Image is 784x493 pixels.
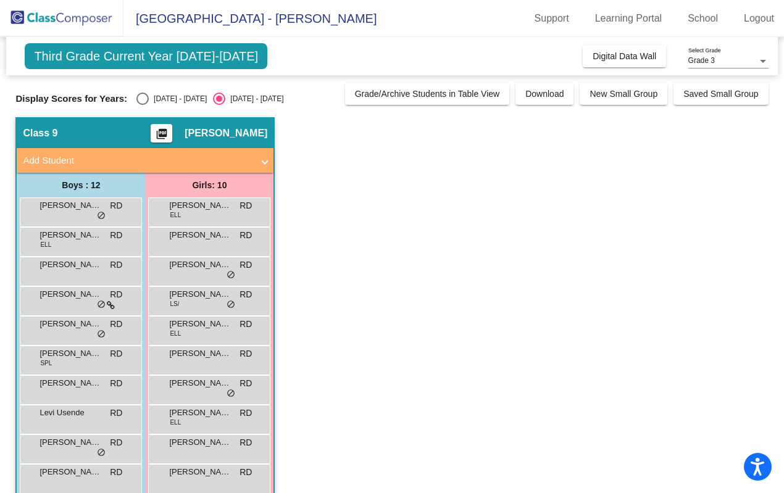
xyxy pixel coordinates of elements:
[97,329,106,339] span: do_not_disturb_alt
[169,466,231,478] span: [PERSON_NAME]
[525,89,564,99] span: Download
[169,318,231,330] span: [PERSON_NAME]
[240,377,252,390] span: RD
[169,436,231,449] span: [PERSON_NAME]
[15,93,127,104] span: Display Scores for Years:
[40,259,101,271] span: [PERSON_NAME]
[40,407,101,419] span: Levi Usende
[673,83,768,105] button: Saved Small Group
[110,347,122,360] span: RD
[169,288,231,300] span: [PERSON_NAME] [PERSON_NAME]
[170,329,181,338] span: ELL
[170,418,181,427] span: ELL
[170,299,179,309] span: LS/
[240,466,252,479] span: RD
[225,93,283,104] div: [DATE] - [DATE]
[185,127,267,139] span: [PERSON_NAME]
[590,89,657,99] span: New Small Group
[97,448,106,458] span: do_not_disturb_alt
[40,288,101,300] span: [PERSON_NAME] [PERSON_NAME]
[110,466,122,479] span: RD
[593,51,656,61] span: Digital Data Wall
[688,56,715,65] span: Grade 3
[734,9,784,28] a: Logout
[227,270,235,280] span: do_not_disturb_alt
[580,83,667,105] button: New Small Group
[97,211,106,221] span: do_not_disturb_alt
[25,43,267,69] span: Third Grade Current Year [DATE]-[DATE]
[169,407,231,419] span: [PERSON_NAME]
[169,259,231,271] span: [PERSON_NAME]
[240,288,252,301] span: RD
[145,173,273,197] div: Girls: 10
[40,347,101,360] span: [PERSON_NAME]
[110,199,122,212] span: RD
[110,407,122,420] span: RD
[40,436,101,449] span: [PERSON_NAME]
[240,407,252,420] span: RD
[240,436,252,449] span: RD
[227,300,235,310] span: do_not_disturb_alt
[17,173,145,197] div: Boys : 12
[149,93,207,104] div: [DATE] - [DATE]
[240,347,252,360] span: RD
[355,89,500,99] span: Grade/Archive Students in Table View
[17,148,273,173] mat-expansion-panel-header: Add Student
[169,199,231,212] span: [PERSON_NAME] [PERSON_NAME]
[110,318,122,331] span: RD
[110,229,122,242] span: RD
[170,210,181,220] span: ELL
[345,83,510,105] button: Grade/Archive Students in Table View
[110,288,122,301] span: RD
[240,318,252,331] span: RD
[240,229,252,242] span: RD
[154,128,169,145] mat-icon: picture_as_pdf
[40,199,101,212] span: [PERSON_NAME]
[151,124,172,143] button: Print Students Details
[110,259,122,271] span: RD
[23,127,57,139] span: Class 9
[40,318,101,330] span: [PERSON_NAME]
[169,347,231,360] span: [PERSON_NAME]
[23,154,252,168] mat-panel-title: Add Student
[110,377,122,390] span: RD
[525,9,579,28] a: Support
[40,466,101,478] span: [PERSON_NAME]
[123,9,377,28] span: [GEOGRAPHIC_DATA] - [PERSON_NAME]
[40,229,101,241] span: [PERSON_NAME]
[40,377,101,389] span: [PERSON_NAME]
[97,300,106,310] span: do_not_disturb_alt
[169,377,231,389] span: [PERSON_NAME]
[683,89,758,99] span: Saved Small Group
[110,436,122,449] span: RD
[240,259,252,271] span: RD
[40,240,51,249] span: ELL
[169,229,231,241] span: [PERSON_NAME]
[227,389,235,399] span: do_not_disturb_alt
[240,199,252,212] span: RD
[515,83,573,105] button: Download
[678,9,728,28] a: School
[585,9,672,28] a: Learning Portal
[136,93,283,105] mat-radio-group: Select an option
[583,45,666,67] button: Digital Data Wall
[40,358,52,368] span: SPL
